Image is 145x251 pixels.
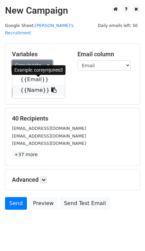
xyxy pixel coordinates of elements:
small: [EMAIL_ADDRESS][DOMAIN_NAME] [12,126,86,131]
div: Example: coreymjones3 [12,65,66,75]
a: Preview [29,197,58,210]
a: Copy/paste... [12,60,53,71]
small: [EMAIL_ADDRESS][DOMAIN_NAME] [12,133,86,138]
small: [EMAIL_ADDRESS][DOMAIN_NAME] [12,141,86,146]
span: Daily emails left: 50 [95,22,140,29]
a: Send Test Email [60,197,110,210]
a: Daily emails left: 50 [95,23,140,28]
a: {{Name}} [12,85,65,96]
h5: Email column [77,51,133,58]
a: [PERSON_NAME]'s Recruitment [5,23,73,36]
small: Google Sheet: [5,23,73,36]
a: Send [5,197,27,210]
iframe: Chat Widget [112,219,145,251]
a: +37 more [12,150,40,159]
a: {{Email}} [12,74,65,85]
div: Example: [EMAIL_ADDRESS][DOMAIN_NAME] [5,41,72,57]
h5: 40 Recipients [12,115,133,122]
h2: New Campaign [5,5,140,16]
h5: Advanced [12,176,133,183]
